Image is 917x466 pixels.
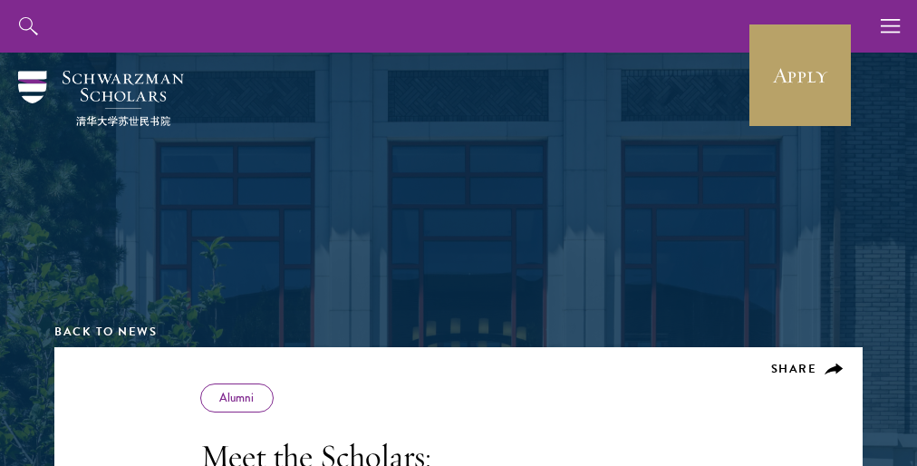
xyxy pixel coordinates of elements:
[219,389,255,406] a: Alumni
[771,360,817,378] span: Share
[54,323,157,341] a: Back to News
[18,71,184,126] img: Schwarzman Scholars
[771,361,845,377] button: Share
[749,24,851,126] a: Apply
